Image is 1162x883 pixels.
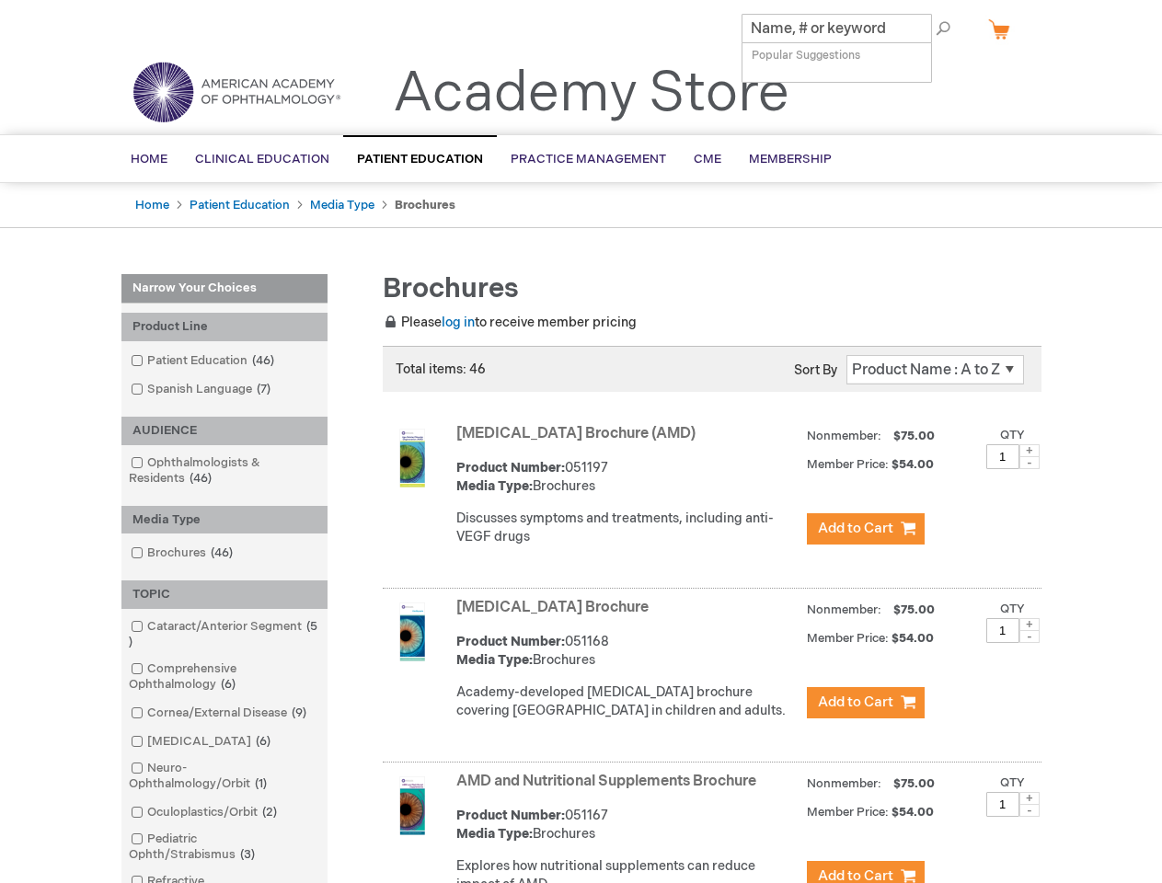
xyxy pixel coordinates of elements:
div: 051167 Brochures [456,807,798,843]
label: Qty [1000,428,1025,442]
strong: Nonmember: [807,773,881,796]
span: Popular Suggestions [752,49,860,63]
label: Sort By [794,362,837,378]
strong: Nonmember: [807,599,881,622]
strong: Media Type: [456,652,533,668]
span: 46 [206,545,237,560]
span: Total items: 46 [396,361,486,377]
span: $75.00 [891,429,938,443]
label: Qty [1000,775,1025,790]
p: Academy-developed [MEDICAL_DATA] brochure covering [GEOGRAPHIC_DATA] in children and adults. [456,683,798,720]
strong: Brochures [395,198,455,212]
strong: Member Price: [807,631,889,646]
span: Patient Education [357,152,483,166]
span: Membership [749,152,832,166]
a: AMD and Nutritional Supplements Brochure [456,773,756,790]
a: Pediatric Ophth/Strabismus3 [126,831,323,864]
div: 051168 Brochures [456,633,798,670]
strong: Nonmember: [807,425,881,448]
a: Comprehensive Ophthalmology6 [126,660,323,694]
a: [MEDICAL_DATA] Brochure [456,599,649,616]
img: AMD and Nutritional Supplements Brochure [383,776,442,835]
input: Name, # or keyword [742,14,932,43]
strong: Member Price: [807,805,889,820]
span: $75.00 [891,776,938,791]
strong: Product Number: [456,808,565,823]
span: $54.00 [892,805,937,820]
a: log in [442,315,475,330]
strong: Media Type: [456,826,533,842]
span: Please to receive member pricing [383,315,637,330]
div: Product Line [121,313,328,341]
strong: Member Price: [807,457,889,472]
div: Media Type [121,506,328,534]
strong: Product Number: [456,634,565,649]
a: Brochures46 [126,545,240,562]
img: Amblyopia Brochure [383,602,442,661]
input: Qty [986,792,1019,817]
span: 5 [129,619,317,649]
img: Age-Related Macular Degeneration Brochure (AMD) [383,429,442,487]
span: Search [889,9,959,46]
div: AUDIENCE [121,417,328,445]
span: $54.00 [892,631,937,646]
a: Media Type [310,198,374,212]
input: Qty [986,618,1019,643]
label: Qty [1000,602,1025,616]
a: Home [135,198,169,212]
a: Oculoplastics/Orbit2 [126,804,284,821]
a: Neuro-Ophthalmology/Orbit1 [126,760,323,793]
a: Patient Education46 [126,352,282,370]
a: Cataract/Anterior Segment5 [126,618,323,651]
button: Add to Cart [807,513,925,545]
span: 7 [252,382,275,396]
p: Discusses symptoms and treatments, including anti-VEGF drugs [456,510,798,546]
span: 46 [247,353,279,368]
span: Brochures [383,272,519,305]
span: Add to Cart [818,694,893,711]
strong: Media Type: [456,478,533,494]
button: Add to Cart [807,687,925,718]
span: $54.00 [892,457,937,472]
a: [MEDICAL_DATA] Brochure (AMD) [456,425,696,442]
span: CME [694,152,721,166]
strong: Narrow Your Choices [121,274,328,304]
a: Academy Store [393,61,789,127]
span: Home [131,152,167,166]
a: Cornea/External Disease9 [126,705,314,722]
span: Practice Management [511,152,666,166]
span: 6 [216,677,240,692]
a: Patient Education [190,198,290,212]
div: 051197 Brochures [456,459,798,496]
a: [MEDICAL_DATA]6 [126,733,278,751]
span: 9 [287,705,311,720]
span: 46 [185,471,216,486]
span: 2 [258,805,282,820]
span: Clinical Education [195,152,329,166]
div: TOPIC [121,580,328,609]
span: $75.00 [891,602,938,617]
a: Spanish Language7 [126,381,278,398]
span: 6 [251,734,275,749]
span: 1 [250,776,271,791]
span: Add to Cart [818,520,893,537]
a: Ophthalmologists & Residents46 [126,454,323,487]
strong: Product Number: [456,460,565,476]
input: Qty [986,444,1019,469]
span: 3 [236,847,259,862]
